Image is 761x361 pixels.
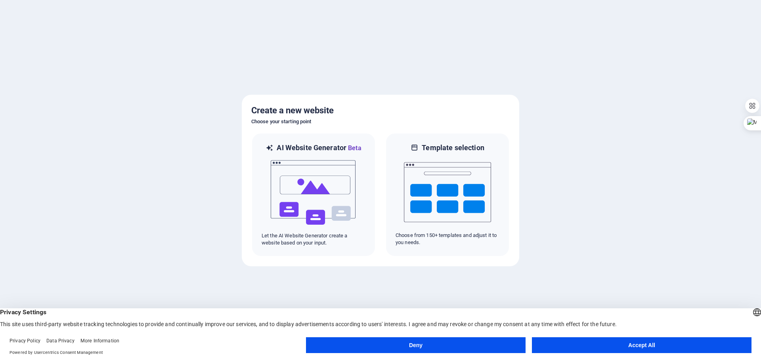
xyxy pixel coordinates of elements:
[277,143,361,153] h6: AI Website Generator
[422,143,484,153] h6: Template selection
[251,117,510,126] h6: Choose your starting point
[385,133,510,257] div: Template selectionChoose from 150+ templates and adjust it to you needs.
[251,133,376,257] div: AI Website GeneratorBetaaiLet the AI Website Generator create a website based on your input.
[270,153,357,232] img: ai
[396,232,499,246] p: Choose from 150+ templates and adjust it to you needs.
[251,104,510,117] h5: Create a new website
[262,232,365,246] p: Let the AI Website Generator create a website based on your input.
[346,144,361,152] span: Beta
